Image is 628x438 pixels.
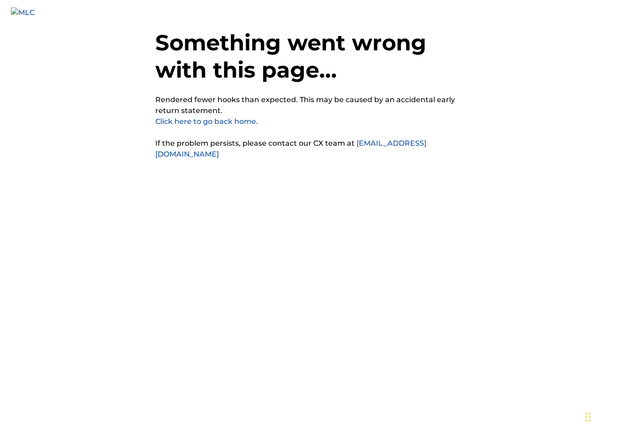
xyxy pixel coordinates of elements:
[155,117,258,126] a: Click here to go back home.
[155,139,426,158] a: [EMAIL_ADDRESS][DOMAIN_NAME]
[11,7,46,20] img: MLC Logo
[155,29,473,94] h1: Something went wrong with this page...
[155,94,473,116] pre: Rendered fewer hooks than expected. This may be caused by an accidental early return statement.
[585,404,591,431] div: Drag
[155,138,473,160] p: If the problem persists, please contact our CX team at
[583,394,628,438] iframe: Chat Widget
